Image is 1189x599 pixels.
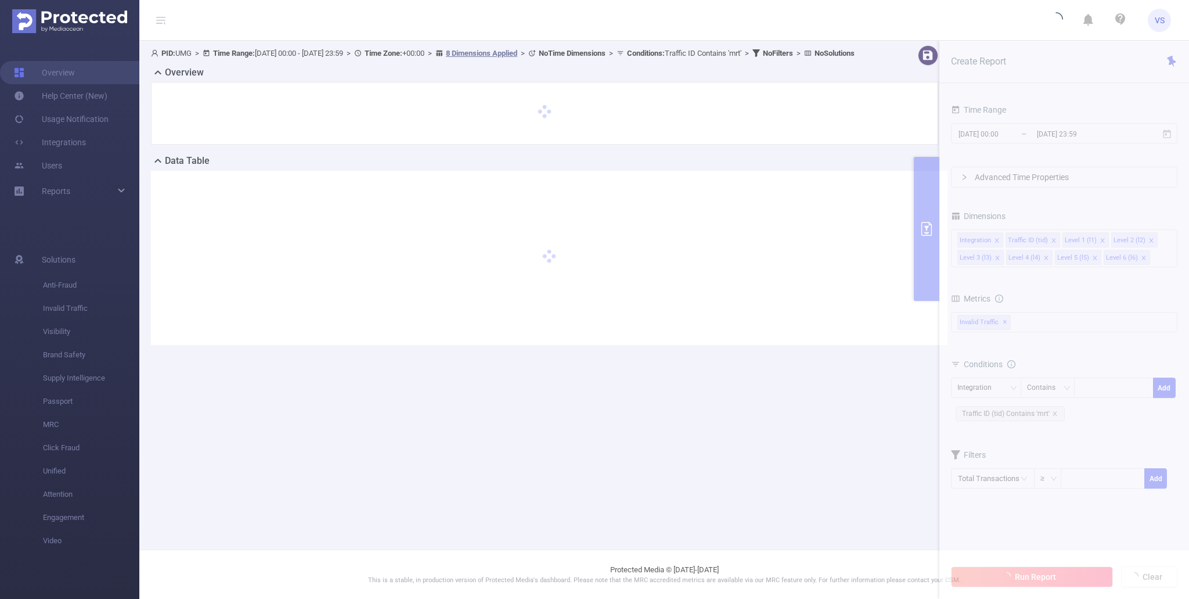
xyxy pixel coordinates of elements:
b: PID: [161,49,175,58]
b: No Solutions [815,49,855,58]
h2: Overview [165,66,204,80]
a: Help Center (New) [14,84,107,107]
b: No Filters [763,49,793,58]
b: Conditions : [627,49,665,58]
b: Time Range: [213,49,255,58]
span: Supply Intelligence [43,367,139,390]
span: > [741,49,752,58]
h2: Data Table [165,154,210,168]
a: Users [14,154,62,177]
span: Video [43,529,139,553]
a: Overview [14,61,75,84]
span: > [793,49,804,58]
span: Brand Safety [43,343,139,367]
span: Anti-Fraud [43,274,139,297]
span: Solutions [42,248,75,271]
span: Reports [42,186,70,196]
span: > [424,49,435,58]
span: > [517,49,528,58]
span: Traffic ID Contains 'mrt' [627,49,741,58]
span: Invalid Traffic [43,297,139,320]
b: Time Zone: [365,49,402,58]
a: Usage Notification [14,107,109,131]
span: MRC [43,413,139,436]
span: > [343,49,354,58]
b: No Time Dimensions [539,49,606,58]
p: This is a stable, in production version of Protected Media's dashboard. Please note that the MRC ... [168,576,1160,586]
span: Passport [43,390,139,413]
span: UMG [DATE] 00:00 - [DATE] 23:59 +00:00 [151,49,855,58]
span: VS [1155,9,1165,32]
img: Protected Media [12,9,127,33]
span: > [192,49,203,58]
u: 8 Dimensions Applied [446,49,517,58]
a: Reports [42,180,70,203]
span: Click Fraud [43,436,139,460]
span: Visibility [43,320,139,343]
footer: Protected Media © [DATE]-[DATE] [139,550,1189,599]
i: icon: user [151,49,161,57]
span: Engagement [43,506,139,529]
span: > [606,49,617,58]
span: Unified [43,460,139,483]
i: icon: loading [1049,12,1063,28]
a: Integrations [14,131,86,154]
span: Attention [43,483,139,506]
